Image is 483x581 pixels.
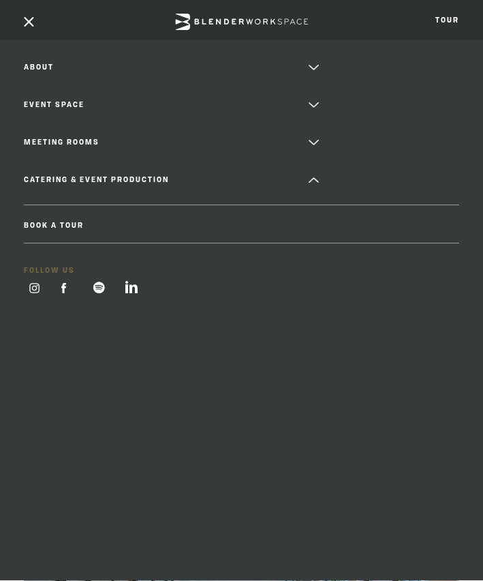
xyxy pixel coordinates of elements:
span: FOLLOW US [24,260,458,281]
a: About [24,57,458,78]
span: Book a tour [24,209,458,243]
a: Hotel Partners [24,190,458,217]
a: Event Space [24,95,458,115]
a: Catering & Event Production [24,170,458,190]
a: Meeting Rooms [24,132,458,153]
a: Tour [435,17,459,24]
